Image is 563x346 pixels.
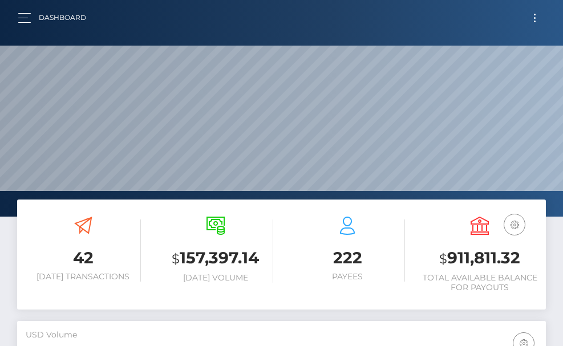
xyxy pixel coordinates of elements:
a: Dashboard [39,6,86,30]
h3: 42 [26,247,141,269]
h5: USD Volume [26,329,537,341]
h3: 911,811.32 [422,247,537,270]
h6: Total Available Balance for Payouts [422,273,537,292]
button: Toggle navigation [524,10,545,26]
